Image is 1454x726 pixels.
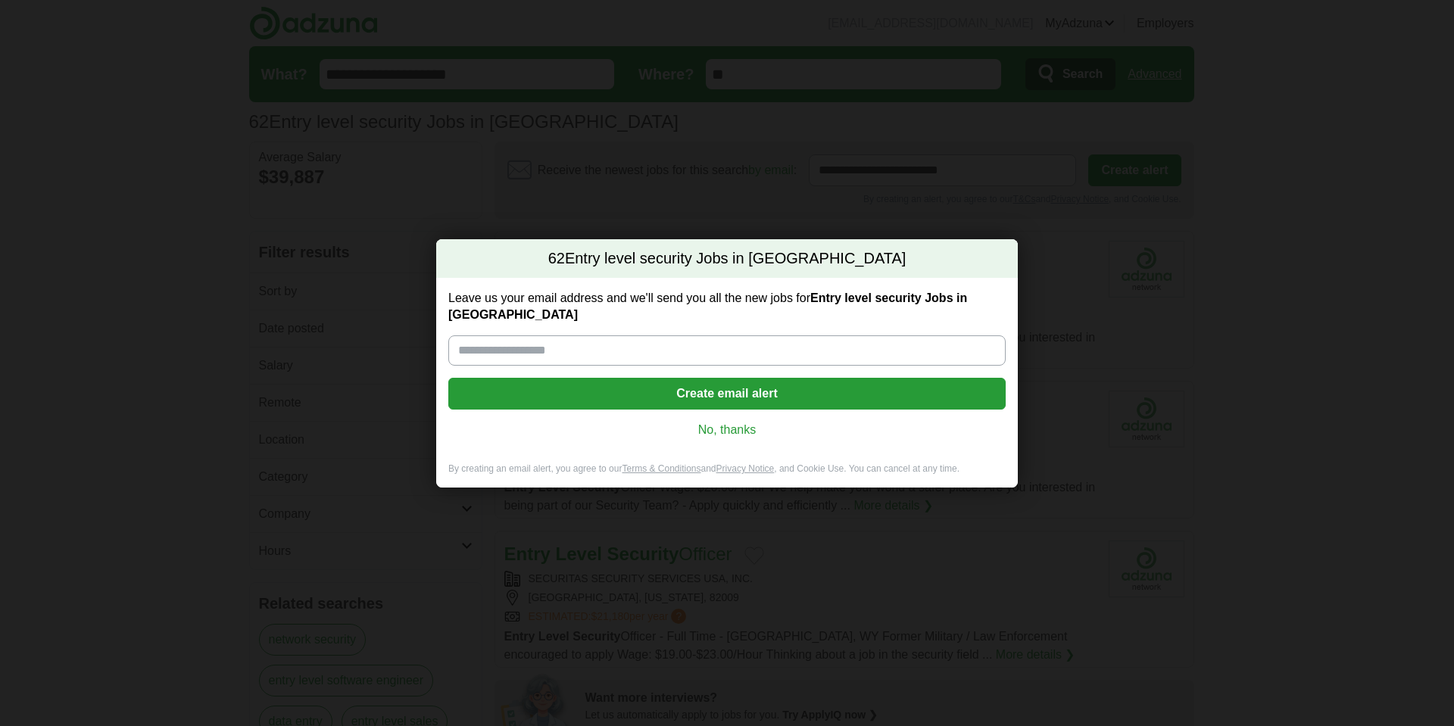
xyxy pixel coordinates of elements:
div: By creating an email alert, you agree to our and , and Cookie Use. You can cancel at any time. [436,463,1018,488]
h2: Entry level security Jobs in [GEOGRAPHIC_DATA] [436,239,1018,279]
button: Create email alert [448,378,1006,410]
label: Leave us your email address and we'll send you all the new jobs for [448,290,1006,323]
a: Terms & Conditions [622,463,700,474]
a: No, thanks [460,422,994,438]
a: Privacy Notice [716,463,775,474]
span: 62 [548,248,565,270]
